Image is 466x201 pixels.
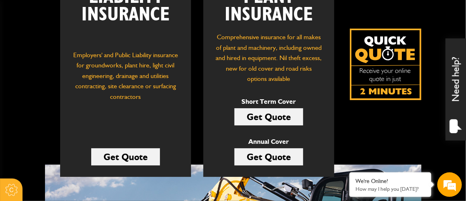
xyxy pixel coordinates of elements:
a: Get Quote [234,148,303,165]
p: Short Term Cover [234,96,303,107]
p: Annual Cover [234,136,303,147]
p: Comprehensive insurance for all makes of plant and machinery, including owned and hired in equipm... [216,32,322,84]
a: Get Quote [234,108,303,125]
a: Get Quote [91,148,160,165]
div: We're Online! [356,178,425,185]
div: Need help? [446,38,466,141]
p: How may I help you today? [356,186,425,192]
a: Get your insurance quote isn just 2-minutes [350,29,421,100]
img: Quick Quote [350,29,421,100]
p: Employers' and Public Liability insurance for groundworks, plant hire, light civil engineering, d... [72,50,179,120]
